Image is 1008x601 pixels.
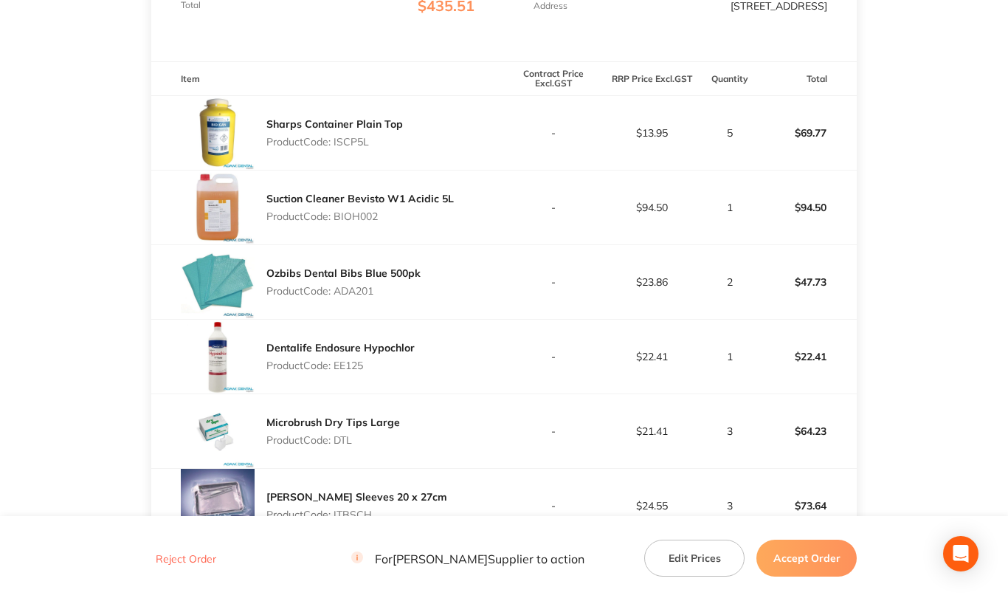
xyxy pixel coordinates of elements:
[505,202,602,213] p: -
[266,210,454,222] p: Product Code: BIOH002
[703,202,757,213] p: 1
[703,425,757,437] p: 3
[266,416,400,429] a: Microbrush Dry Tips Large
[266,117,403,131] a: Sharps Container Plain Top
[604,425,701,437] p: $21.41
[181,320,255,394] img: cnduZjU0dA
[181,245,255,319] img: Z25ndGgzeQ
[604,500,701,512] p: $24.55
[351,552,584,566] p: For [PERSON_NAME] Supplier to action
[181,394,255,468] img: dGw1ZmhuZQ
[181,171,255,244] img: d3BrMWd2eA
[756,540,857,577] button: Accept Order
[759,190,856,225] p: $94.50
[758,61,857,96] th: Total
[266,360,415,371] p: Product Code: EE125
[266,192,454,205] a: Suction Cleaner Bevisto W1 Acidic 5L
[604,127,701,139] p: $13.95
[759,339,856,374] p: $22.41
[604,351,701,363] p: $22.41
[703,351,757,363] p: 1
[266,490,447,504] a: [PERSON_NAME] Sleeves 20 x 27cm
[759,115,856,151] p: $69.77
[604,276,701,288] p: $23.86
[151,552,221,566] button: Reject Order
[703,127,757,139] p: 5
[604,202,701,213] p: $94.50
[943,536,978,571] div: Open Intercom Messenger
[151,61,504,96] th: Item
[266,285,421,297] p: Product Code: ADA201
[702,61,758,96] th: Quantity
[505,500,602,512] p: -
[759,488,856,523] p: $73.64
[504,61,603,96] th: Contract Price Excl. GST
[644,540,745,577] button: Edit Prices
[266,267,421,280] a: Ozbibs Dental Bibs Blue 500pk
[703,500,757,512] p: 3
[505,127,602,139] p: -
[266,434,400,446] p: Product Code: DTL
[759,264,856,300] p: $47.73
[266,509,447,521] p: Product Code: ITBSCH
[505,276,602,288] p: -
[181,96,255,170] img: N2wwMmE2aA
[181,469,255,543] img: OW44dzZkMA
[266,136,403,148] p: Product Code: ISCP5L
[703,276,757,288] p: 2
[266,341,415,354] a: Dentalife Endosure Hypochlor
[534,1,567,11] p: Address
[505,425,602,437] p: -
[759,413,856,449] p: $64.23
[505,351,602,363] p: -
[603,61,702,96] th: RRP Price Excl. GST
